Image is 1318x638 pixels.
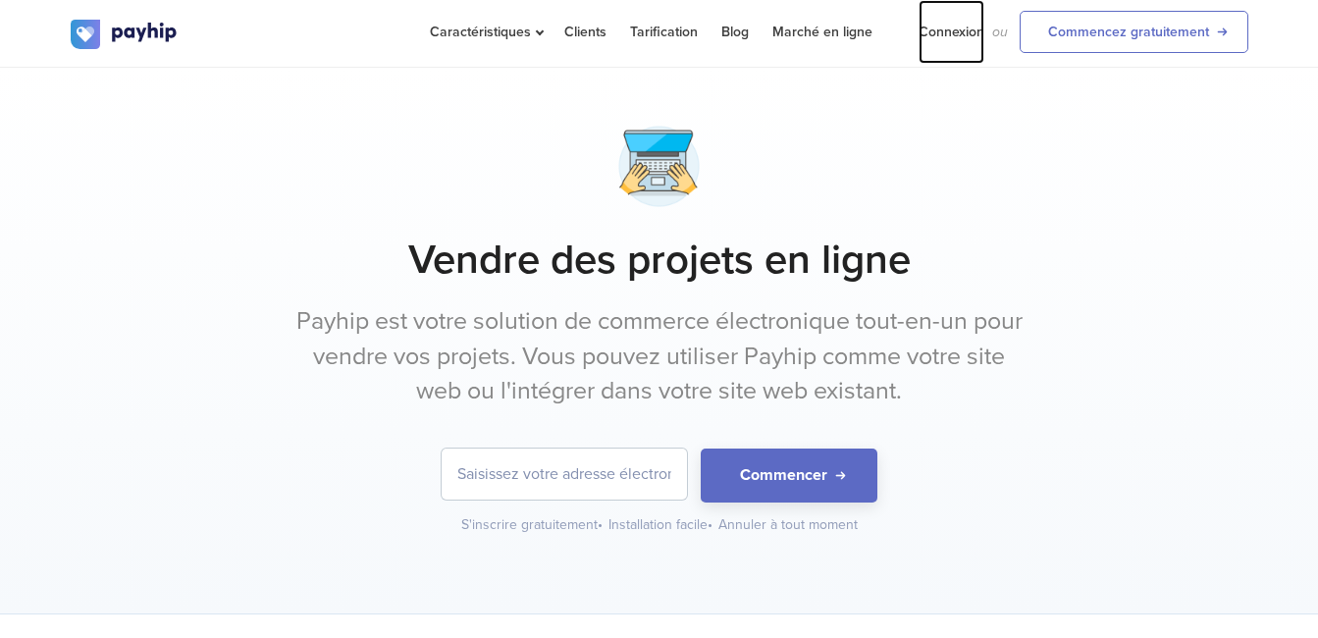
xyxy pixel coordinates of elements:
[608,515,714,535] div: Installation facile
[291,304,1028,409] p: Payhip est votre solution de commerce électronique tout-en-un pour vendre vos projets. Vous pouve...
[718,515,858,535] div: Annuler à tout moment
[701,449,877,503] button: Commencer
[598,516,603,533] span: •
[430,24,541,40] span: Caractéristiques
[442,449,687,500] input: Saisissez votre adresse électronique
[71,20,179,49] img: logo.svg
[1020,11,1248,53] a: Commencez gratuitement
[609,117,709,216] img: macbook-typing-2-hej2fsgvy3lux6ii1y2exr.png
[71,236,1248,285] h1: Vendre des projets en ligne
[708,516,712,533] span: •
[461,515,605,535] div: S'inscrire gratuitement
